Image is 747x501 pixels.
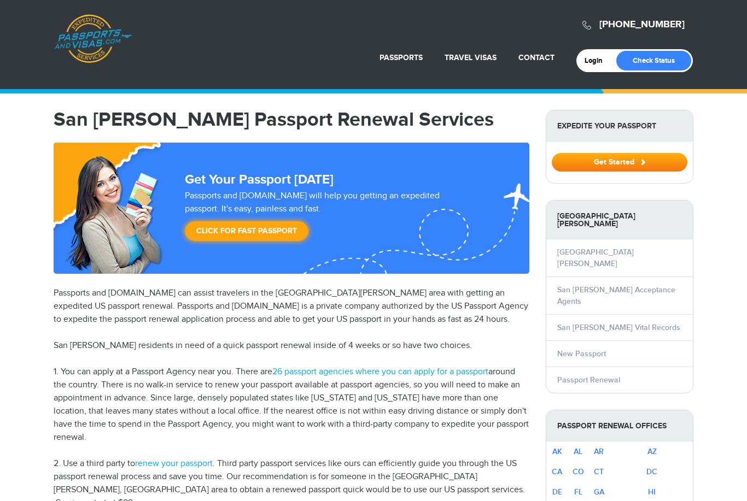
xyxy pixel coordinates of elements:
a: Passports [380,53,423,62]
a: renew your passport [135,458,213,469]
a: CA [552,467,562,476]
a: San [PERSON_NAME] Vital Records [557,323,680,332]
a: CT [594,467,604,476]
a: [PHONE_NUMBER] [599,19,685,31]
div: Passports and [DOMAIN_NAME] will help you getting an expedited passport. It's easy, painless and ... [180,190,479,246]
h1: San [PERSON_NAME] Passport Renewal Services [54,110,529,129]
a: Click for Fast Passport [185,221,308,241]
a: Check Status [616,51,691,70]
a: Login [585,56,610,65]
a: Get Started [552,157,687,166]
strong: [GEOGRAPHIC_DATA][PERSON_NAME] [546,201,693,239]
a: FL [574,487,582,497]
a: Contact [518,53,555,62]
a: 26 passport agencies where you can apply for a passport [272,367,488,377]
a: HI [648,487,656,497]
a: AK [552,447,562,456]
strong: Get Your Passport [DATE] [185,172,334,187]
strong: Expedite Your Passport [546,110,693,142]
a: CO [573,467,584,476]
a: [GEOGRAPHIC_DATA][PERSON_NAME] [557,247,634,268]
strong: Passport Renewal Offices [546,410,693,441]
a: AR [594,447,604,456]
a: Passports & [DOMAIN_NAME] [54,14,132,63]
a: San [PERSON_NAME] Acceptance Agents [557,285,675,306]
button: Get Started [552,153,687,172]
a: Passport Renewal [557,375,620,385]
a: New Passport [557,349,606,358]
a: DE [552,487,562,497]
a: AZ [647,447,657,456]
p: San [PERSON_NAME] residents in need of a quick passport renewal inside of 4 weeks or so have two ... [54,339,529,352]
a: AL [574,447,582,456]
a: GA [594,487,604,497]
a: DC [646,467,657,476]
p: 1. You can apply at a Passport Agency near you. There are around the country. There is no walk-in... [54,366,529,444]
p: Passports and [DOMAIN_NAME] can assist travelers in the [GEOGRAPHIC_DATA][PERSON_NAME] area with ... [54,287,529,326]
a: Travel Visas [445,53,497,62]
